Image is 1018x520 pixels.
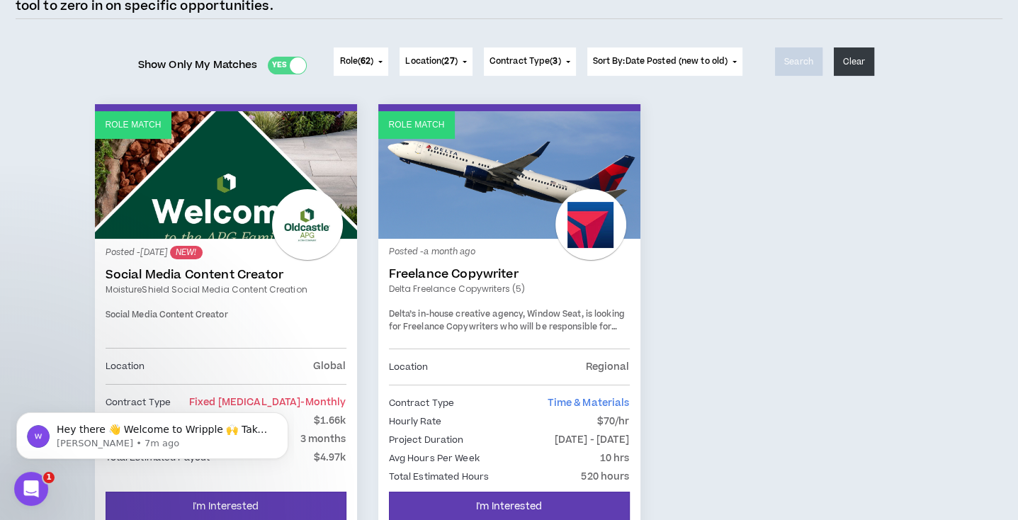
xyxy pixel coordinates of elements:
p: [DATE] - [DATE] [555,432,630,448]
p: $70/hr [597,414,630,429]
p: 520 hours [581,469,629,485]
button: Search [775,47,822,76]
span: - monthly [300,395,346,409]
span: Location ( ) [405,55,457,68]
span: Show Only My Matches [138,55,258,76]
p: 3 months [300,431,346,447]
a: Role Match [95,111,357,239]
span: 3 [553,55,558,67]
span: Contract Type ( ) [490,55,561,68]
button: Sort By:Date Posted (new to old) [587,47,743,76]
p: Role Match [106,118,162,132]
p: Hourly Rate [389,414,441,429]
p: Total Estimated Hours [389,469,490,485]
span: I'm Interested [476,500,542,514]
p: Project Duration [389,432,464,448]
button: Contract Type(3) [484,47,576,76]
sup: NEW! [170,246,202,259]
p: $1.66k [314,413,346,429]
p: Posted - a month ago [389,246,630,259]
p: Location [106,358,145,374]
p: $4.97k [314,450,346,465]
a: Role Match [378,111,640,239]
span: 1 [43,472,55,483]
span: 62 [361,55,371,67]
p: 10 hrs [600,451,630,466]
a: Freelance Copywriter [389,267,630,281]
span: Delta’s in-house creative agency, Window Seat, is looking for Freelance Copywriters who will be r... [389,308,627,358]
iframe: Intercom notifications message [11,383,294,482]
p: Regional [585,359,629,375]
a: Social Media Content Creator [106,268,346,282]
span: Sort By: Date Posted (new to old) [593,55,728,67]
p: Contract Type [389,395,455,411]
button: Location(27) [400,47,472,76]
iframe: Intercom live chat [14,472,48,506]
button: Clear [834,47,875,76]
span: I'm Interested [193,500,259,514]
span: 27 [444,55,454,67]
span: Social Media Content Creator [106,309,228,321]
p: Global [313,358,346,374]
p: Avg Hours Per Week [389,451,480,466]
p: Posted - [DATE] [106,246,346,259]
a: MoistureShield Social Media Content Creation [106,283,346,296]
p: Location [389,359,429,375]
a: Delta Freelance Copywriters (5) [389,283,630,295]
button: Role(62) [334,47,388,76]
span: Time & Materials [547,396,629,410]
span: Role ( ) [339,55,373,68]
p: Role Match [389,118,445,132]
